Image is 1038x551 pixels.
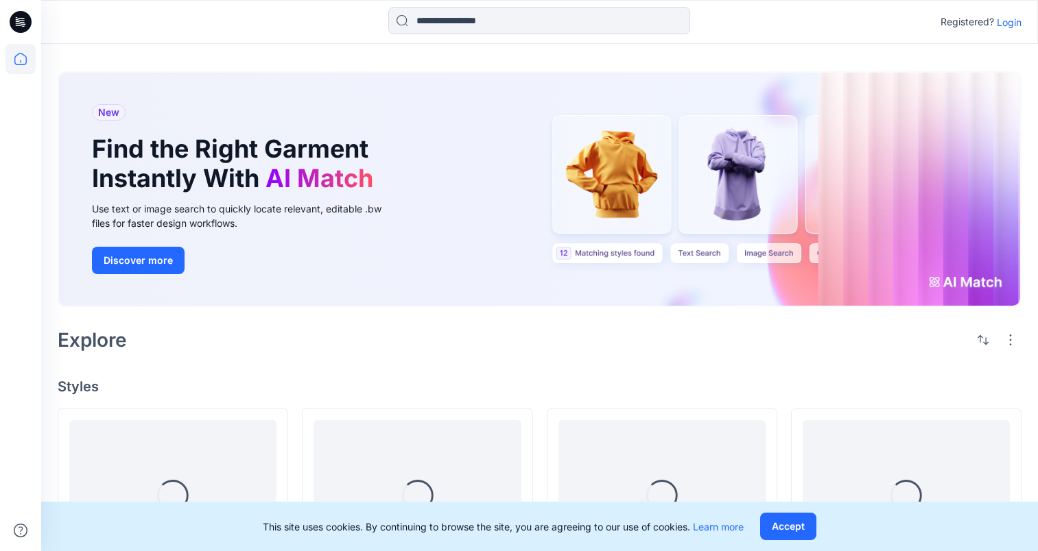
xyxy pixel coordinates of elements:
[92,201,401,230] div: Use text or image search to quickly locate relevant, editable .bw files for faster design workflows.
[92,134,380,193] h1: Find the Right Garment Instantly With
[997,15,1022,29] p: Login
[693,521,744,532] a: Learn more
[92,247,185,274] button: Discover more
[263,519,744,534] p: This site uses cookies. By continuing to browse the site, you are agreeing to our use of cookies.
[58,329,127,351] h2: Explore
[58,378,1022,395] h4: Styles
[266,163,373,193] span: AI Match
[941,14,994,30] p: Registered?
[98,104,119,121] span: New
[760,513,816,540] button: Accept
